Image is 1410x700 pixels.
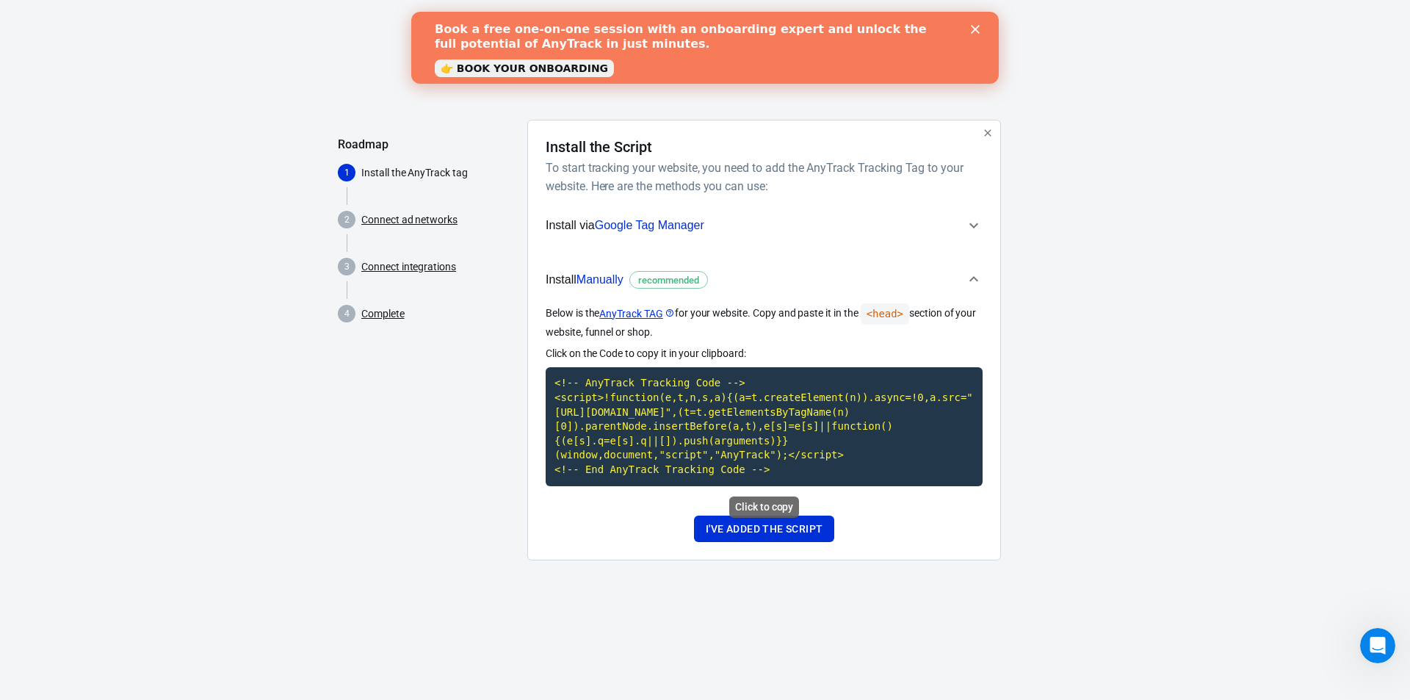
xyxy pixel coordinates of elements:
p: Click on the Code to copy it in your clipboard: [546,346,983,361]
iframe: Intercom live chat banner [411,12,999,84]
h5: Roadmap [338,137,516,152]
text: 3 [344,261,350,272]
a: Complete [361,306,405,322]
a: Connect integrations [361,259,456,275]
span: Google Tag Manager [595,219,704,231]
a: Connect ad networks [361,212,458,228]
text: 1 [344,167,350,178]
text: 4 [344,308,350,319]
code: Click to copy [546,367,983,486]
button: InstallManuallyrecommended [546,256,983,304]
code: <head> [861,303,909,325]
div: Close [560,13,574,22]
h6: To start tracking your website, you need to add the AnyTrack Tracking Tag to your website. Here a... [546,159,977,195]
span: Install via [546,216,704,235]
div: Click to copy [729,497,799,518]
span: recommended [633,273,704,288]
a: AnyTrack TAG [599,306,674,322]
button: I've added the script [694,516,834,543]
button: Install viaGoogle Tag Manager [546,207,983,244]
iframe: Intercom live chat [1360,628,1395,663]
p: Install the AnyTrack tag [361,165,516,181]
h4: Install the Script [546,138,652,156]
text: 2 [344,214,350,225]
p: Below is the for your website. Copy and paste it in the section of your website, funnel or shop. [546,303,983,340]
span: Manually [576,273,623,286]
span: Install [546,270,708,289]
div: AnyTrack [338,24,1072,49]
